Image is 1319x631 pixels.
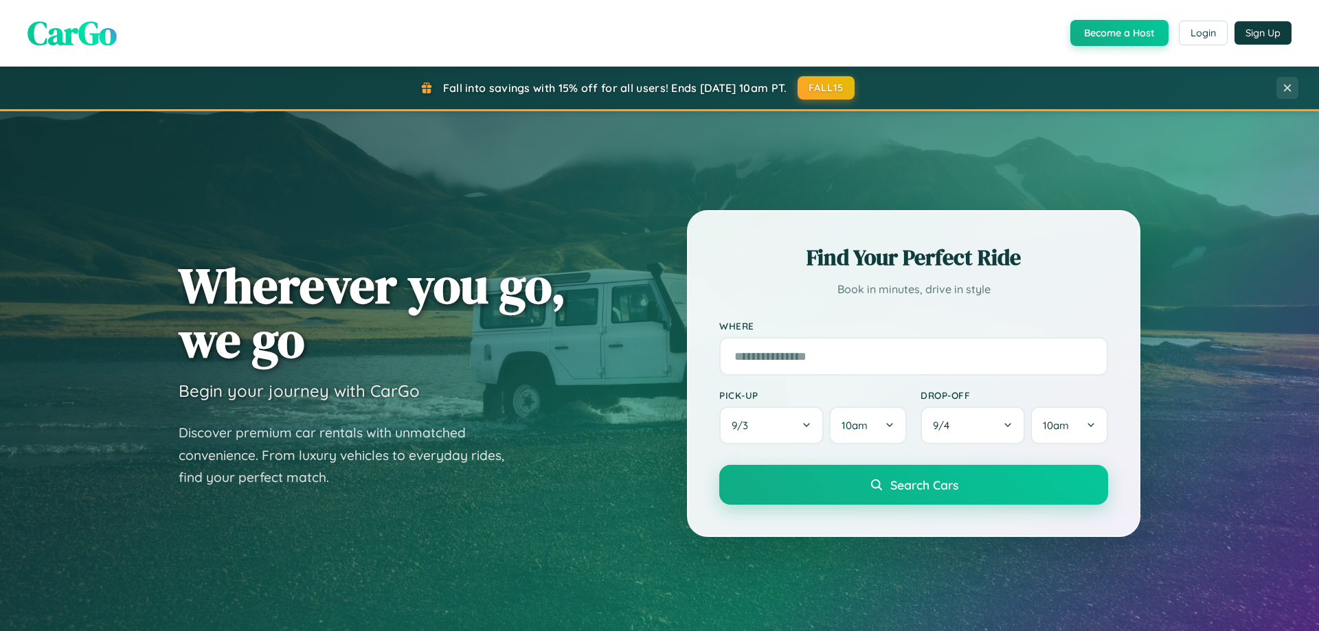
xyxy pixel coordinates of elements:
[719,406,824,444] button: 9/3
[719,320,1108,332] label: Where
[732,419,755,432] span: 9 / 3
[1235,21,1292,45] button: Sign Up
[933,419,956,432] span: 9 / 4
[890,477,958,492] span: Search Cars
[842,419,868,432] span: 10am
[1030,406,1108,444] button: 10am
[719,242,1108,273] h2: Find Your Perfect Ride
[179,380,420,401] h3: Begin your journey with CarGo
[179,422,522,489] p: Discover premium car rentals with unmatched convenience. From luxury vehicles to everyday rides, ...
[719,465,1108,505] button: Search Cars
[719,389,907,401] label: Pick-up
[27,10,117,56] span: CarGo
[719,279,1108,299] p: Book in minutes, drive in style
[179,258,566,367] h1: Wherever you go, we go
[1179,21,1228,45] button: Login
[1070,20,1169,46] button: Become a Host
[798,76,855,100] button: FALL15
[921,389,1108,401] label: Drop-off
[443,81,787,95] span: Fall into savings with 15% off for all users! Ends [DATE] 10am PT.
[829,406,907,444] button: 10am
[1043,419,1069,432] span: 10am
[921,406,1025,444] button: 9/4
